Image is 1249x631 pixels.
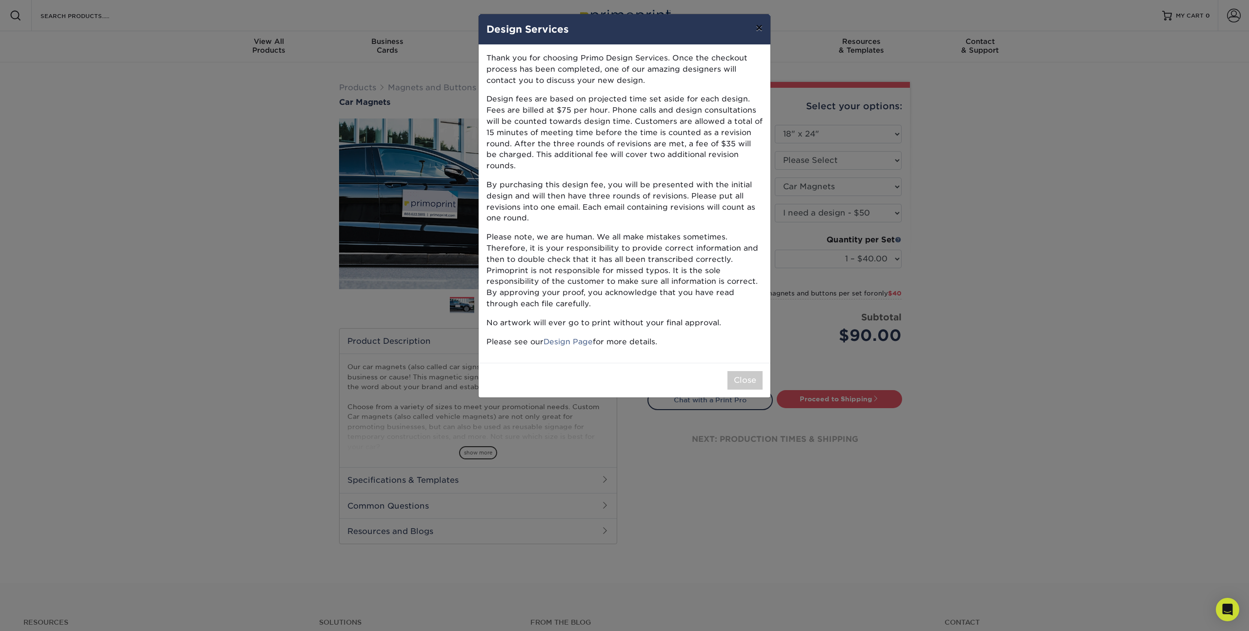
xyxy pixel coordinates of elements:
p: No artwork will ever go to print without your final approval. [486,317,763,329]
button: × [748,14,770,41]
p: Please see our for more details. [486,336,763,348]
p: By purchasing this design fee, you will be presented with the initial design and will then have t... [486,179,763,224]
p: Please note, we are human. We all make mistakes sometimes. Therefore, it is your responsibility t... [486,232,763,310]
p: Design fees are based on projected time set aside for each design. Fees are billed at $75 per hou... [486,94,763,172]
div: Open Intercom Messenger [1216,598,1239,621]
h4: Design Services [486,22,763,37]
a: Design Page [544,337,593,346]
p: Thank you for choosing Primo Design Services. Once the checkout process has been completed, one o... [486,53,763,86]
button: Close [727,371,763,390]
